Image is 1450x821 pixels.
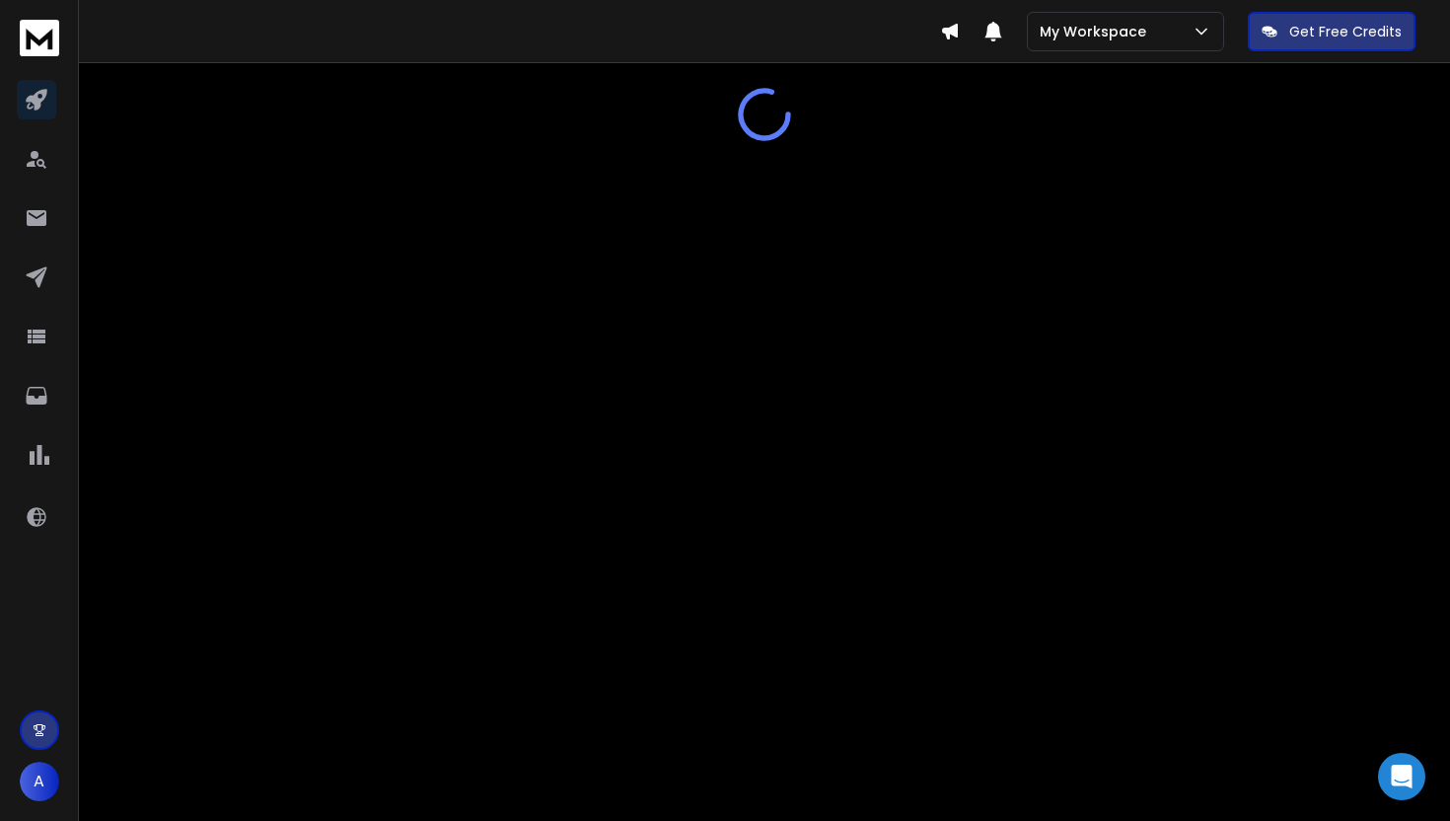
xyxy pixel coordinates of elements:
button: A [20,762,59,801]
div: Open Intercom Messenger [1378,753,1425,800]
p: Get Free Credits [1289,22,1402,41]
button: Get Free Credits [1248,12,1415,51]
img: logo [20,20,59,56]
p: My Workspace [1040,22,1154,41]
